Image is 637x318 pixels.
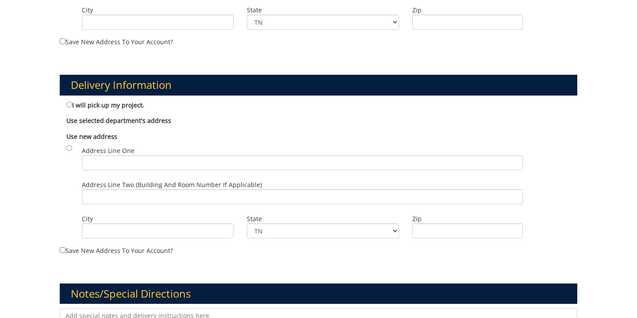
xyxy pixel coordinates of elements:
[66,132,117,141] b: Use new address
[82,223,234,238] input: City
[82,6,234,15] label: City
[60,284,577,304] h3: Notes/Special Directions
[82,215,234,223] label: City
[82,15,234,30] input: City
[60,75,577,95] h3: Delivery Information
[82,189,523,204] input: Address Line Two (Building and Room Number if applicable)
[60,38,65,44] input: Save new address to your account?
[412,6,523,15] label: Zip
[82,146,523,170] label: Address Line One
[412,15,523,30] input: Zip
[66,116,171,125] b: Use selected department's address
[247,215,399,223] label: State
[247,6,399,15] label: State
[66,102,72,107] input: I will pick up my project.
[60,247,65,253] input: Save new address to your account?
[66,100,144,110] label: I will pick up my project.
[412,223,523,238] input: Zip
[412,215,523,223] label: Zip
[82,180,523,204] label: Address Line Two (Building and Room Number if applicable)
[82,155,523,170] input: Address Line One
